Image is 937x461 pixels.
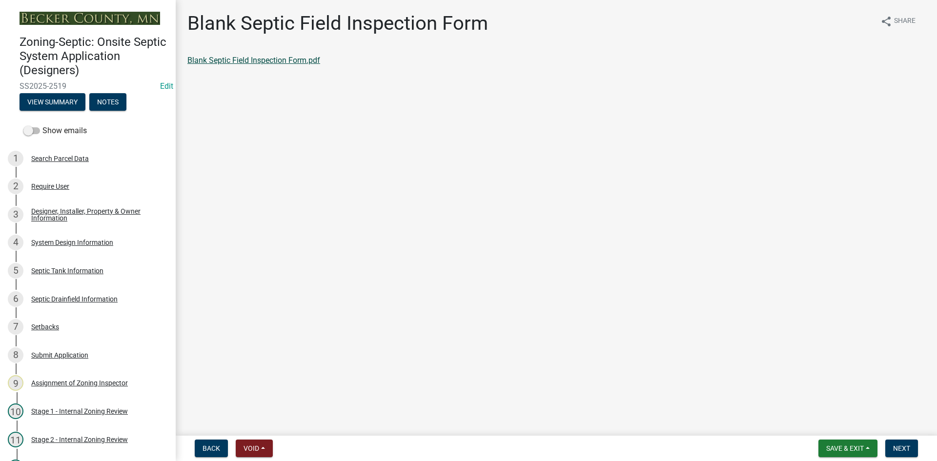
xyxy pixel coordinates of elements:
[20,99,85,106] wm-modal-confirm: Summary
[8,179,23,194] div: 2
[31,408,128,415] div: Stage 1 - Internal Zoning Review
[8,207,23,222] div: 3
[8,319,23,335] div: 7
[8,347,23,363] div: 8
[20,12,160,25] img: Becker County, Minnesota
[31,208,160,221] div: Designer, Installer, Property & Owner Information
[20,81,156,91] span: SS2025-2519
[31,323,59,330] div: Setbacks
[160,81,173,91] wm-modal-confirm: Edit Application Number
[893,444,910,452] span: Next
[20,93,85,111] button: View Summary
[236,440,273,457] button: Void
[31,267,103,274] div: Septic Tank Information
[8,263,23,279] div: 5
[31,155,89,162] div: Search Parcel Data
[31,352,88,359] div: Submit Application
[160,81,173,91] a: Edit
[89,93,126,111] button: Notes
[31,380,128,386] div: Assignment of Zoning Inspector
[31,296,118,302] div: Septic Drainfield Information
[880,16,892,27] i: share
[203,444,220,452] span: Back
[31,239,113,246] div: System Design Information
[89,99,126,106] wm-modal-confirm: Notes
[8,235,23,250] div: 4
[195,440,228,457] button: Back
[8,432,23,447] div: 11
[8,375,23,391] div: 9
[826,444,864,452] span: Save & Exit
[187,56,320,65] a: Blank Septic Field Inspection Form.pdf
[8,291,23,307] div: 6
[8,151,23,166] div: 1
[244,444,259,452] span: Void
[31,436,128,443] div: Stage 2 - Internal Zoning Review
[31,183,69,190] div: Require User
[885,440,918,457] button: Next
[23,125,87,137] label: Show emails
[187,12,488,35] h1: Blank Septic Field Inspection Form
[873,12,923,31] button: shareShare
[8,403,23,419] div: 10
[20,35,168,77] h4: Zoning-Septic: Onsite Septic System Application (Designers)
[818,440,877,457] button: Save & Exit
[894,16,916,27] span: Share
